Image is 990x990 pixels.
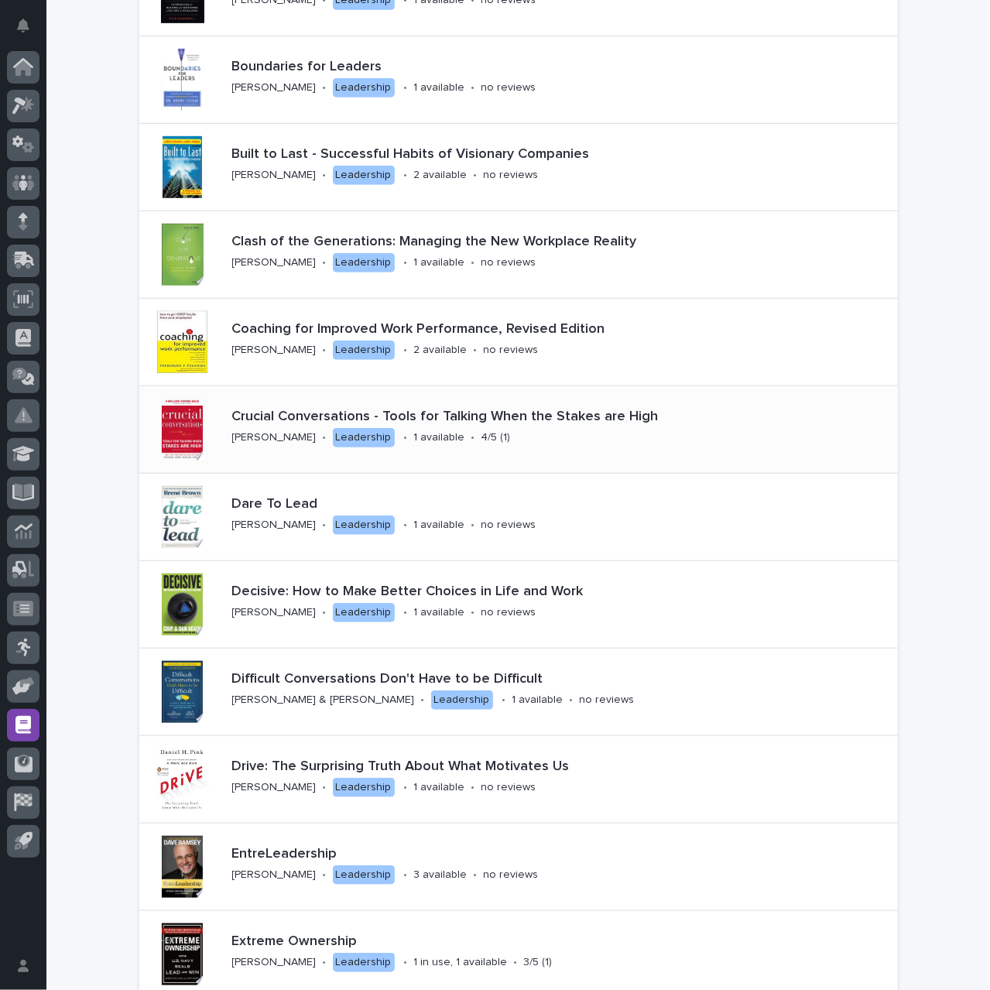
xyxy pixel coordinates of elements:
[414,868,468,882] p: 3 available
[323,868,327,882] p: •
[414,956,508,969] p: 1 in use, 1 available
[570,694,574,707] p: •
[481,81,536,94] p: no reviews
[323,606,327,619] p: •
[481,519,536,532] p: no reviews
[481,781,536,794] p: no reviews
[139,124,898,211] a: Built to Last - Successful Habits of Visionary Companies[PERSON_NAME]•Leadership•2 available•no r...
[514,956,518,969] p: •
[232,846,644,863] p: EntreLeadership
[323,344,327,357] p: •
[333,865,395,885] div: Leadership
[232,956,317,969] p: [PERSON_NAME]
[404,256,408,269] p: •
[502,694,506,707] p: •
[323,519,327,532] p: •
[333,516,395,535] div: Leadership
[414,256,465,269] p: 1 available
[232,234,892,251] p: Clash of the Generations: Managing the New Workplace Reality
[474,344,478,357] p: •
[404,519,408,532] p: •
[232,584,888,601] p: Decisive: How to Make Better Choices in Life and Work
[404,169,408,182] p: •
[471,431,475,444] p: •
[474,868,478,882] p: •
[414,344,468,357] p: 2 available
[323,169,327,182] p: •
[484,868,539,882] p: no reviews
[471,256,475,269] p: •
[232,431,317,444] p: [PERSON_NAME]
[323,781,327,794] p: •
[139,299,898,386] a: Coaching for Improved Work Performance, Revised Edition[PERSON_NAME]•Leadership•2 available•no re...
[323,956,327,969] p: •
[580,694,635,707] p: no reviews
[232,321,892,338] p: Coaching for Improved Work Performance, Revised Edition
[404,868,408,882] p: •
[414,781,465,794] p: 1 available
[139,649,898,736] a: Difficult Conversations Don't Have to be Difficult[PERSON_NAME] & [PERSON_NAME]•Leadership•1 avai...
[232,496,622,513] p: Dare To Lead
[484,169,539,182] p: no reviews
[333,341,395,360] div: Leadership
[421,694,425,707] p: •
[333,603,395,622] div: Leadership
[232,694,415,707] p: [PERSON_NAME] & [PERSON_NAME]
[404,431,408,444] p: •
[404,81,408,94] p: •
[512,694,564,707] p: 1 available
[471,606,475,619] p: •
[7,9,39,42] button: Notifications
[414,519,465,532] p: 1 available
[333,78,395,98] div: Leadership
[333,166,395,185] div: Leadership
[232,671,892,688] p: Difficult Conversations Don't Have to be Difficult
[232,606,317,619] p: [PERSON_NAME]
[471,519,475,532] p: •
[139,211,898,299] a: Clash of the Generations: Managing the New Workplace Reality[PERSON_NAME]•Leadership•1 available•...
[139,474,898,561] a: Dare To Lead[PERSON_NAME]•Leadership•1 available•no reviews
[232,146,892,163] p: Built to Last - Successful Habits of Visionary Companies
[524,956,553,969] p: 3/5 (1)
[404,606,408,619] p: •
[414,81,465,94] p: 1 available
[481,606,536,619] p: no reviews
[404,781,408,794] p: •
[333,778,395,797] div: Leadership
[404,344,408,357] p: •
[323,256,327,269] p: •
[333,253,395,272] div: Leadership
[474,169,478,182] p: •
[471,81,475,94] p: •
[139,824,898,911] a: EntreLeadership[PERSON_NAME]•Leadership•3 available•no reviews
[232,59,687,76] p: Boundaries for Leaders
[484,344,539,357] p: no reviews
[481,431,511,444] p: 4/5 (1)
[333,953,395,972] div: Leadership
[232,868,317,882] p: [PERSON_NAME]
[323,81,327,94] p: •
[431,690,493,710] div: Leadership
[232,519,317,532] p: [PERSON_NAME]
[232,81,317,94] p: [PERSON_NAME]
[232,169,317,182] p: [PERSON_NAME]
[333,428,395,447] div: Leadership
[139,386,898,474] a: Crucial Conversations - Tools for Talking When the Stakes are High[PERSON_NAME]•Leadership•1 avai...
[19,19,39,43] div: Notifications
[232,759,874,776] p: Drive: The Surprising Truth About What Motivates Us
[139,736,898,824] a: Drive: The Surprising Truth About What Motivates Us[PERSON_NAME]•Leadership•1 available•no reviews
[232,781,317,794] p: [PERSON_NAME]
[481,256,536,269] p: no reviews
[232,933,678,951] p: Extreme Ownership
[139,36,898,124] a: Boundaries for Leaders[PERSON_NAME]•Leadership•1 available•no reviews
[404,956,408,969] p: •
[323,431,327,444] p: •
[414,606,465,619] p: 1 available
[232,344,317,357] p: [PERSON_NAME]
[232,409,892,426] p: Crucial Conversations - Tools for Talking When the Stakes are High
[414,431,465,444] p: 1 available
[414,169,468,182] p: 2 available
[232,256,317,269] p: [PERSON_NAME]
[471,781,475,794] p: •
[139,561,898,649] a: Decisive: How to Make Better Choices in Life and Work[PERSON_NAME]•Leadership•1 available•no reviews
